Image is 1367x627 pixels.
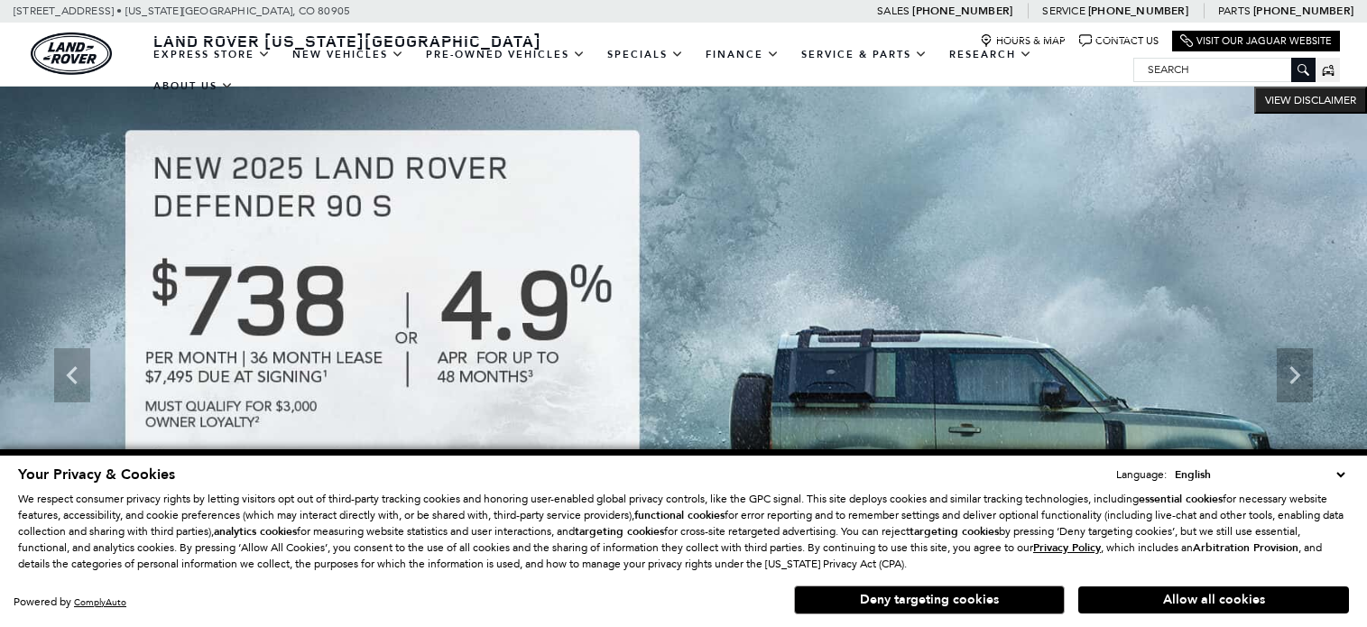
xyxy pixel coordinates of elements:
p: We respect consumer privacy rights by letting visitors opt out of third-party tracking cookies an... [18,491,1349,572]
button: Deny targeting cookies [794,586,1065,614]
a: ComplyAuto [74,596,126,608]
div: Previous [54,348,90,402]
input: Search [1134,59,1315,80]
div: Language: [1116,469,1167,480]
strong: essential cookies [1139,492,1223,506]
img: Land Rover [31,32,112,75]
a: EXPRESS STORE [143,39,282,70]
strong: functional cookies [634,508,725,522]
a: [STREET_ADDRESS] • [US_STATE][GEOGRAPHIC_DATA], CO 80905 [14,5,350,17]
button: VIEW DISCLAIMER [1254,87,1367,114]
u: Privacy Policy [1033,540,1101,555]
strong: Arbitration Provision [1193,540,1298,555]
button: Allow all cookies [1078,586,1349,613]
span: Sales [877,5,910,17]
a: Service & Parts [790,39,938,70]
span: VIEW DISCLAIMER [1265,93,1356,107]
span: Land Rover [US_STATE][GEOGRAPHIC_DATA] [153,30,541,51]
nav: Main Navigation [143,39,1133,102]
a: land-rover [31,32,112,75]
span: Your Privacy & Cookies [18,465,175,484]
a: Finance [695,39,790,70]
div: Powered by [14,596,126,608]
div: Next [1277,348,1313,402]
a: Privacy Policy [1033,541,1101,554]
strong: targeting cookies [910,524,999,539]
a: Specials [596,39,695,70]
select: Language Select [1170,466,1349,484]
a: Land Rover [US_STATE][GEOGRAPHIC_DATA] [143,30,552,51]
a: [PHONE_NUMBER] [1088,4,1188,18]
span: Parts [1218,5,1251,17]
a: Pre-Owned Vehicles [415,39,596,70]
strong: analytics cookies [214,524,297,539]
a: Research [938,39,1043,70]
a: About Us [143,70,245,102]
a: [PHONE_NUMBER] [1253,4,1353,18]
strong: targeting cookies [575,524,664,539]
a: Visit Our Jaguar Website [1180,34,1332,48]
a: [PHONE_NUMBER] [912,4,1012,18]
a: Contact Us [1079,34,1159,48]
a: Hours & Map [980,34,1066,48]
a: New Vehicles [282,39,415,70]
span: Service [1042,5,1085,17]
